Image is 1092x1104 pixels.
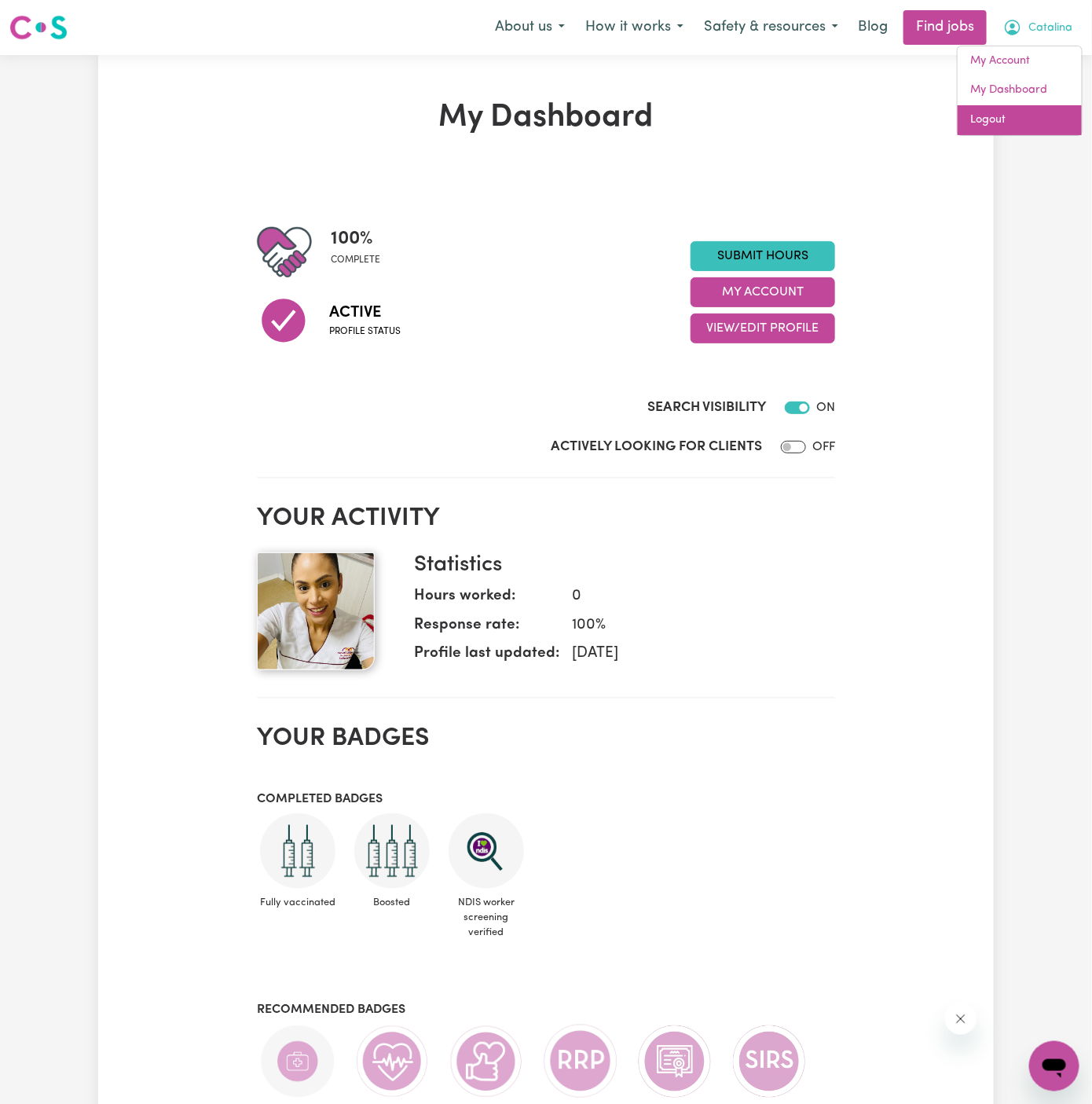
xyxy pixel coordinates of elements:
[812,441,835,453] span: OFF
[993,11,1083,44] button: My Account
[354,813,430,889] img: Care and support worker has received booster dose of COVID-19 vaccination
[449,1024,524,1099] img: Care worker is recommended by Careseekers
[575,11,694,44] button: How it works
[903,10,987,45] a: Find jobs
[1028,20,1072,37] span: Catalina
[691,277,835,307] button: My Account
[414,552,823,579] h3: Statistics
[559,614,823,637] dd: 100 %
[351,889,433,916] span: Boosted
[414,614,559,644] dt: Response rate:
[257,552,375,670] img: Your profile picture
[9,11,95,24] span: Need any help?
[485,11,575,44] button: About us
[414,643,559,672] dt: Profile last updated:
[731,1024,807,1099] img: CS Academy: Serious Incident Reporting Scheme course completed
[691,241,835,271] a: Submit Hours
[260,1024,335,1099] img: Care and support worker has completed First Aid Certification
[257,99,835,137] h1: My Dashboard
[331,225,380,253] span: 100 %
[694,11,848,44] button: Safety & resources
[331,225,393,280] div: Profile completeness: 100%
[958,75,1082,105] a: My Dashboard
[445,889,527,947] span: NDIS worker screening verified
[257,724,835,754] h2: Your badges
[647,398,766,418] label: Search Visibility
[331,253,380,267] span: complete
[958,46,1082,76] a: My Account
[329,301,401,325] span: Active
[637,1024,713,1099] img: CS Academy: Aged Care Quality Standards & Code of Conduct course completed
[691,314,835,343] button: View/Edit Profile
[260,813,335,889] img: Care and support worker has received 2 doses of COVID-19 vaccine
[257,889,339,916] span: Fully vaccinated
[414,585,559,614] dt: Hours worked:
[449,813,524,889] img: NDIS Worker Screening Verified
[945,1003,977,1035] iframe: Close message
[543,1024,618,1098] img: CS Academy: Regulated Restrictive Practices course completed
[257,1003,835,1018] h3: Recommended badges
[9,13,68,42] img: Careseekers logo
[354,1024,430,1099] img: Care and support worker has completed CPR Certification
[559,643,823,666] dd: [DATE]
[9,9,68,46] a: Careseekers logo
[551,437,762,457] label: Actively Looking for Clients
[816,402,835,414] span: ON
[848,10,897,45] a: Blog
[559,585,823,608] dd: 0
[329,325,401,339] span: Profile status
[957,46,1083,136] div: My Account
[257,792,835,807] h3: Completed badges
[1029,1041,1079,1091] iframe: Button to launch messaging window
[958,105,1082,135] a: Logout
[257,504,835,534] h2: Your activity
